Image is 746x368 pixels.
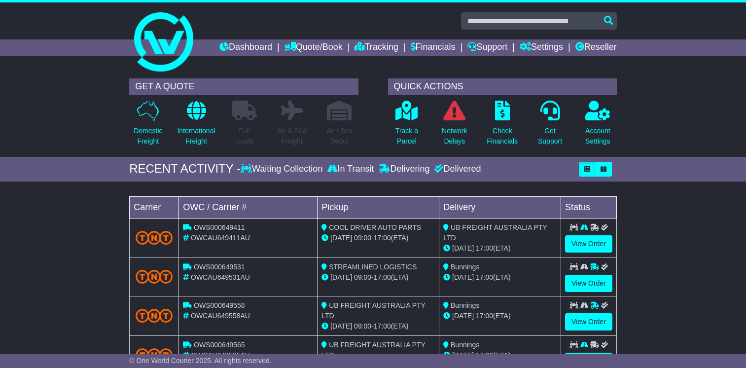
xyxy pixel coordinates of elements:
a: NetworkDelays [441,100,467,152]
span: [DATE] [330,322,352,330]
div: (ETA) [443,350,557,361]
span: 09:00 [354,273,371,281]
div: In Transit [325,164,376,175]
div: (ETA) [443,243,557,254]
div: Delivering [376,164,432,175]
span: OWS000649411 [194,223,245,231]
p: Domestic Freight [134,126,162,147]
span: [DATE] [452,312,474,320]
td: OWC / Carrier # [179,196,318,218]
div: RECENT ACTIVITY - [129,162,241,176]
div: - (ETA) [321,233,435,243]
div: (ETA) [443,311,557,321]
a: AccountSettings [585,100,611,152]
span: [DATE] [330,273,352,281]
div: (ETA) [443,272,557,283]
span: 09:00 [354,322,371,330]
span: [DATE] [452,273,474,281]
span: OWCAU649531AU [191,273,250,281]
img: TNT_Domestic.png [136,348,173,362]
span: [DATE] [452,244,474,252]
span: Bunnings [451,263,479,271]
p: Track a Parcel [395,126,418,147]
div: - (ETA) [321,272,435,283]
p: Air / Sea Depot [326,126,353,147]
div: - (ETA) [321,321,435,331]
span: OWCAU649558AU [191,312,250,320]
p: Full Loads [232,126,257,147]
span: OWS000649531 [194,263,245,271]
span: 17:00 [476,351,493,359]
a: CheckFinancials [486,100,518,152]
span: Bunnings [451,341,479,349]
p: Check Financials [487,126,518,147]
a: Reseller [575,39,617,56]
a: View Order [565,235,612,253]
span: UB FREIGHT AUSTRALIA PTY LTD [321,341,425,359]
p: Account Settings [585,126,610,147]
span: OWCAU649411AU [191,234,250,242]
td: Delivery [439,196,561,218]
div: QUICK ACTIONS [388,78,617,95]
a: Support [467,39,507,56]
td: Pickup [318,196,439,218]
span: 09:00 [354,234,371,242]
span: OWCAU649565AU [191,351,250,359]
span: 17:00 [374,322,391,330]
span: 17:00 [476,244,493,252]
div: Delivered [432,164,481,175]
a: InternationalFreight [177,100,215,152]
a: View Order [565,275,612,292]
td: Carrier [130,196,179,218]
span: OWS000649558 [194,301,245,309]
span: UB FREIGHT AUSTRALIA PTY LTD [321,301,425,320]
a: Track aParcel [395,100,419,152]
span: STREAMLINED LOGISTICS [329,263,417,271]
img: TNT_Domestic.png [136,270,173,283]
img: TNT_Domestic.png [136,309,173,322]
span: Bunnings [451,301,479,309]
div: GET A QUOTE [129,78,358,95]
span: 17:00 [374,234,391,242]
a: Settings [520,39,563,56]
img: TNT_Domestic.png [136,231,173,244]
a: DomesticFreight [133,100,163,152]
td: Status [561,196,617,218]
span: COOL DRIVER AUTO PARTS [329,223,421,231]
a: Dashboard [219,39,272,56]
a: Quote/Book [284,39,343,56]
div: Waiting Collection [241,164,325,175]
p: Network Delays [442,126,467,147]
span: OWS000649565 [194,341,245,349]
p: International Freight [177,126,215,147]
span: [DATE] [330,234,352,242]
a: GetSupport [537,100,563,152]
span: © One World Courier 2025. All rights reserved. [129,357,272,365]
span: [DATE] [452,351,474,359]
span: UB FREIGHT AUSTRALIA PTY LTD [443,223,547,242]
span: 17:00 [476,273,493,281]
span: 17:00 [374,273,391,281]
p: Air & Sea Freight [277,126,306,147]
a: View Order [565,313,612,331]
span: 17:00 [476,312,493,320]
p: Get Support [538,126,562,147]
a: Tracking [355,39,398,56]
a: Financials [411,39,456,56]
